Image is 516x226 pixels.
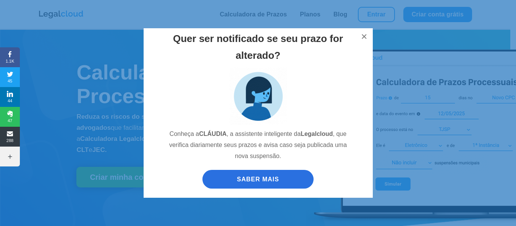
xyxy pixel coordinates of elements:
[301,131,333,137] strong: Legalcloud
[165,129,352,168] p: Conheça a , a assistente inteligente da , que verifica diariamente seus prazos e avisa caso seja ...
[356,28,373,45] button: ×
[165,30,352,68] h2: Quer ser notificado se seu prazo for alterado?
[230,68,287,125] img: claudia_assistente
[202,170,313,189] a: SABER MAIS
[199,131,226,137] strong: CLÁUDIA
